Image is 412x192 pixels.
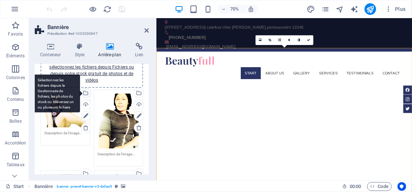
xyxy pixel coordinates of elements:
p: Boîtes [9,118,22,124]
h4: Conteneur [35,43,69,58]
button: Cliquez ici pour quitter le mode Aperçu et poursuivre l'édition. [89,5,97,13]
span: : [355,184,356,189]
a: Confirmer ( Ctrl ⏎ ) [304,36,314,45]
a: Échelle de gris [294,36,304,45]
p: Éléments [6,53,25,59]
i: Publier [366,5,374,13]
p: Favoris [8,31,23,37]
span: 00 00 [350,182,361,191]
i: Navigateur [336,5,344,13]
span: Glissez les fichiers ici, cliquez pour choisir les fichiers ou [47,52,137,83]
a: Sélectionnez les fichiers depuis le Gestionnaire de fichiers, les photos du stock ou téléversez u... [81,88,91,98]
nav: breadcrumb [34,182,126,191]
p: Colonnes [6,75,25,81]
i: Actualiser la page [104,5,112,13]
div: PSX_20251001_194128-xD42ggtwN5Qword50prvlg.png [98,94,139,148]
i: Cet élément contient un arrière-plan. [121,184,126,188]
a: Flouter [285,36,294,45]
span: [PHONE_NUMBER] [18,24,71,30]
i: AI Writer [350,5,358,13]
button: reload [103,5,112,13]
a: Sélectionnez les fichiers depuis le Gestionnaire de fichiers, les photos du stock ou téléversez u... [256,36,265,45]
button: 70% [218,5,244,13]
a: sélectionnez les fichiers depuis Fichiers ou depuis notre stock gratuit de photos et de vidéos [49,65,134,83]
span: . banner .preset-banner-v3-default [56,182,112,191]
p: Tableaux [7,162,25,168]
span: Cliquez pour sélectionner. Double-cliquez pour modifier. [34,182,53,191]
h4: Lien [130,43,149,58]
button: Usercentrics [398,182,406,191]
div: Sélectionnez les fichiers depuis le Gestionnaire de fichiers, les photos du stock ou téléversez u... [33,74,80,113]
h2: Bannière [47,24,149,30]
button: Code [367,182,392,191]
a: Cliquez pour annuler la sélection. Double-cliquez pour ouvrir Pages. [6,182,24,191]
a: Mode rogner [265,36,275,45]
button: pages [321,5,330,13]
span: Plus [385,5,406,13]
h4: Arrière-plan [93,43,130,58]
h6: Durée de la session [342,182,361,191]
a: Modifier l'orientation [275,36,285,45]
button: navigator [336,5,344,13]
p: Contenu [7,97,24,102]
button: publish [365,3,376,15]
h4: Style [69,43,93,58]
p: Accordéon [5,140,26,146]
h3: Présélection #ed-1002030847 [47,30,134,37]
i: Cet élément est une présélection personnalisable. [115,184,118,188]
i: Design (Ctrl+Alt+Y) [307,5,315,13]
button: text_generator [350,5,359,13]
h6: 70% [229,5,240,13]
i: Pages (Ctrl+Alt+S) [321,5,329,13]
i: Lors du redimensionnement, ajuster automatiquement le niveau de zoom en fonction de l'appareil sé... [248,6,254,12]
button: design [307,5,315,13]
button: Plus [382,3,409,15]
span: Code [370,182,388,191]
